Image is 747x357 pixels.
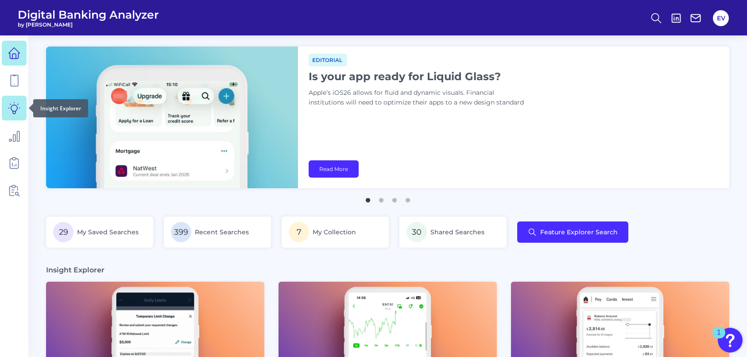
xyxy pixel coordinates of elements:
button: Feature Explorer Search [517,221,628,243]
a: Read More [309,160,359,178]
button: 1 [364,194,372,202]
span: My Saved Searches [77,228,139,236]
img: bannerImg [46,47,298,188]
span: Feature Explorer Search [540,229,618,236]
button: EV [713,10,729,26]
span: Editorial [309,54,347,66]
button: Open Resource Center, 1 new notification [718,328,743,353]
span: 29 [53,222,74,242]
h1: Is your app ready for Liquid Glass? [309,70,530,83]
span: Shared Searches [430,228,484,236]
span: by [PERSON_NAME] [18,21,159,28]
span: 399 [171,222,191,242]
a: 399Recent Searches [164,217,271,248]
div: Insight Explorer [33,99,88,117]
button: 2 [377,194,386,202]
a: 7My Collection [282,217,389,248]
button: 3 [390,194,399,202]
span: My Collection [313,228,356,236]
p: Apple’s iOS26 allows for fluid and dynamic visuals. Financial institutions will need to optimize ... [309,88,530,108]
div: 1 [717,333,721,344]
span: Recent Searches [195,228,249,236]
a: Editorial [309,55,347,64]
button: 4 [403,194,412,202]
h3: Insight Explorer [46,265,105,275]
span: 30 [406,222,427,242]
span: 7 [289,222,309,242]
span: Digital Banking Analyzer [18,8,159,21]
a: 29My Saved Searches [46,217,153,248]
a: 30Shared Searches [399,217,507,248]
